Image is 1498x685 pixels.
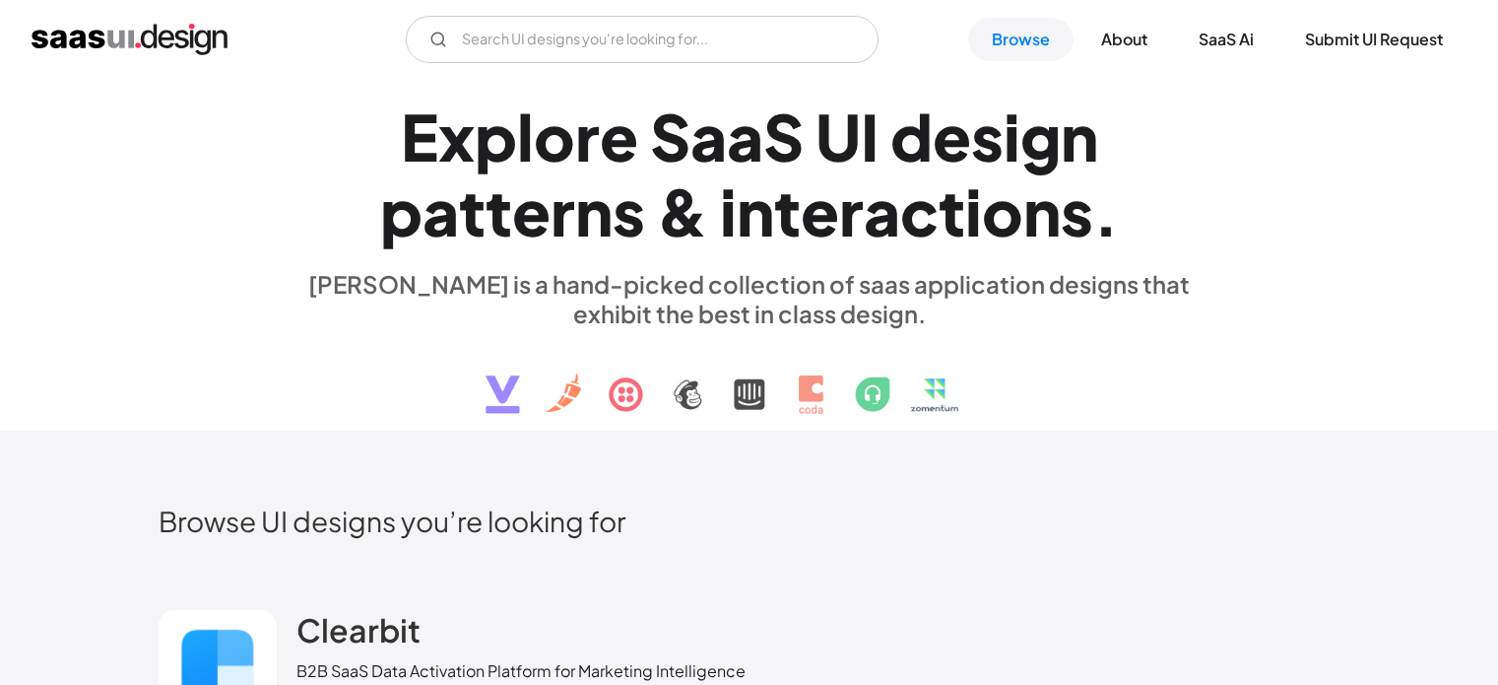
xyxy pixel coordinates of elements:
[1077,18,1171,61] a: About
[575,99,600,174] div: r
[406,16,879,63] form: Email Form
[451,328,1048,431] img: text, icon, saas logo
[600,99,638,174] div: e
[1281,18,1466,61] a: Submit UI Request
[965,173,982,249] div: i
[517,99,534,174] div: l
[438,99,475,174] div: x
[551,173,575,249] div: r
[159,504,1340,538] h2: Browse UI designs you’re looking for
[763,99,804,174] div: S
[933,99,971,174] div: e
[1093,173,1119,249] div: .
[459,173,486,249] div: t
[1175,18,1277,61] a: SaaS Ai
[475,99,517,174] div: p
[486,173,512,249] div: t
[1020,99,1061,174] div: g
[939,173,965,249] div: t
[296,610,421,659] a: Clearbit
[401,99,438,174] div: E
[839,173,864,249] div: r
[968,18,1074,61] a: Browse
[296,269,1203,328] div: [PERSON_NAME] is a hand-picked collection of saas application designs that exhibit the best in cl...
[575,173,613,249] div: n
[380,173,423,249] div: p
[774,173,801,249] div: t
[296,659,746,683] div: B2B SaaS Data Activation Platform for Marketing Intelligence
[971,99,1004,174] div: s
[423,173,459,249] div: a
[720,173,737,249] div: i
[534,99,575,174] div: o
[296,610,421,650] h2: Clearbit
[650,99,690,174] div: S
[864,173,900,249] div: a
[657,173,708,249] div: &
[727,99,763,174] div: a
[815,99,861,174] div: U
[900,173,939,249] div: c
[737,173,774,249] div: n
[512,173,551,249] div: e
[1061,99,1098,174] div: n
[1004,99,1020,174] div: i
[296,99,1203,250] h1: Explore SaaS UI design patterns & interactions.
[1061,173,1093,249] div: s
[690,99,727,174] div: a
[861,99,879,174] div: I
[982,173,1023,249] div: o
[801,173,839,249] div: e
[406,16,879,63] input: Search UI designs you're looking for...
[890,99,933,174] div: d
[613,173,645,249] div: s
[32,24,228,55] a: home
[1023,173,1061,249] div: n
